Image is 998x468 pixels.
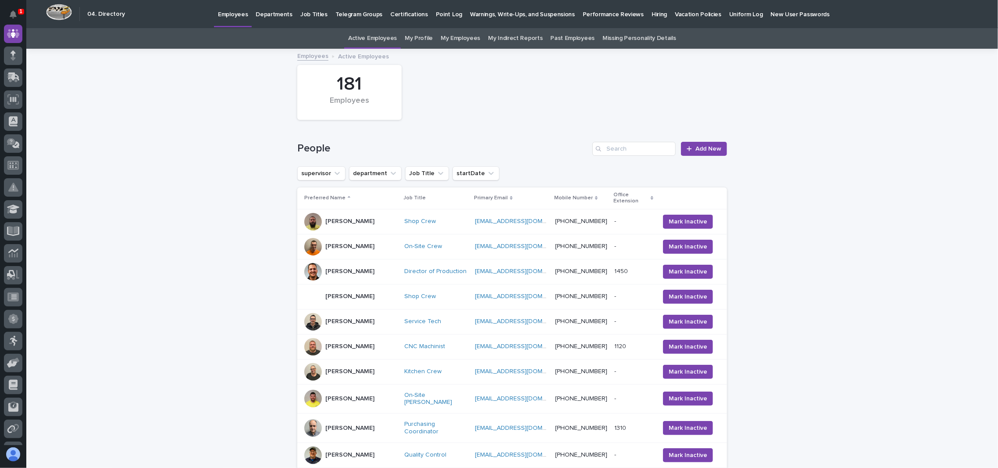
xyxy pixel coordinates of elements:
[325,218,374,225] p: [PERSON_NAME]
[475,243,574,249] a: [EMAIL_ADDRESS][DOMAIN_NAME]
[475,425,574,431] a: [EMAIL_ADDRESS][DOMAIN_NAME]
[297,309,727,334] tr: [PERSON_NAME]Service Tech [EMAIL_ADDRESS][DOMAIN_NAME] [PHONE_NUMBER]-- Mark Inactive
[404,293,436,300] a: Shop Crew
[11,11,22,25] div: Notifications1
[592,142,676,156] input: Search
[663,448,713,462] button: Mark Inactive
[304,193,346,203] p: Preferred Name
[663,365,713,379] button: Mark Inactive
[19,8,22,14] p: 1
[325,343,374,350] p: [PERSON_NAME]
[669,451,707,460] span: Mark Inactive
[555,243,607,249] a: [PHONE_NUMBER]
[325,395,374,403] p: [PERSON_NAME]
[325,243,374,250] p: [PERSON_NAME]
[488,28,542,49] a: My Indirect Reports
[404,392,468,407] a: On-Site [PERSON_NAME]
[475,452,574,458] a: [EMAIL_ADDRESS][DOMAIN_NAME]
[348,28,397,49] a: Active Employees
[555,368,607,374] a: [PHONE_NUMBER]
[4,445,22,464] button: users-avatar
[325,268,374,275] p: [PERSON_NAME]
[475,268,574,274] a: [EMAIL_ADDRESS][DOMAIN_NAME]
[325,425,374,432] p: [PERSON_NAME]
[663,265,713,279] button: Mark Inactive
[475,318,574,324] a: [EMAIL_ADDRESS][DOMAIN_NAME]
[297,209,727,234] tr: [PERSON_NAME]Shop Crew [EMAIL_ADDRESS][DOMAIN_NAME] [PHONE_NUMBER]-- Mark Inactive
[663,392,713,406] button: Mark Inactive
[297,359,727,384] tr: [PERSON_NAME]Kitchen Crew [EMAIL_ADDRESS][DOMAIN_NAME] [PHONE_NUMBER]-- Mark Inactive
[669,317,707,326] span: Mark Inactive
[325,318,374,325] p: [PERSON_NAME]
[614,450,618,459] p: -
[453,166,499,180] button: startDate
[403,193,426,203] p: Job Title
[475,368,574,374] a: [EMAIL_ADDRESS][DOMAIN_NAME]
[614,216,618,225] p: -
[87,11,125,18] h2: 04. Directory
[404,268,467,275] a: Director of Production
[441,28,480,49] a: My Employees
[663,215,713,229] button: Mark Inactive
[297,414,727,443] tr: [PERSON_NAME]Purchasing Coordinator [EMAIL_ADDRESS][DOMAIN_NAME] [PHONE_NUMBER]13101310 Mark Inac...
[297,284,727,309] tr: [PERSON_NAME]Shop Crew [EMAIL_ADDRESS][DOMAIN_NAME] [PHONE_NUMBER]-- Mark Inactive
[555,293,607,299] a: [PHONE_NUMBER]
[669,367,707,376] span: Mark Inactive
[404,421,468,436] a: Purchasing Coordinator
[297,443,727,468] tr: [PERSON_NAME]Quality Control [EMAIL_ADDRESS][DOMAIN_NAME] [PHONE_NUMBER]-- Mark Inactive
[669,292,707,301] span: Mark Inactive
[614,423,628,432] p: 1310
[669,394,707,403] span: Mark Inactive
[614,341,628,350] p: 1120
[297,259,727,284] tr: [PERSON_NAME]Director of Production [EMAIL_ADDRESS][DOMAIN_NAME] [PHONE_NUMBER]14501450 Mark Inac...
[613,190,649,206] p: Office Extension
[325,451,374,459] p: [PERSON_NAME]
[663,290,713,304] button: Mark Inactive
[312,73,387,95] div: 181
[404,243,442,250] a: On-Site Crew
[404,368,442,375] a: Kitchen Crew
[338,51,389,61] p: Active Employees
[602,28,676,49] a: Missing Personality Details
[475,293,574,299] a: [EMAIL_ADDRESS][DOMAIN_NAME]
[297,334,727,359] tr: [PERSON_NAME]CNC Machinist [EMAIL_ADDRESS][DOMAIN_NAME] [PHONE_NUMBER]11201120 Mark Inactive
[555,343,607,349] a: [PHONE_NUMBER]
[669,217,707,226] span: Mark Inactive
[555,218,607,224] a: [PHONE_NUMBER]
[474,193,508,203] p: Primary Email
[405,166,449,180] button: Job Title
[695,146,721,152] span: Add New
[614,266,630,275] p: 1450
[669,424,707,432] span: Mark Inactive
[614,316,618,325] p: -
[4,5,22,24] button: Notifications
[475,343,574,349] a: [EMAIL_ADDRESS][DOMAIN_NAME]
[551,28,595,49] a: Past Employees
[297,142,589,155] h1: People
[554,193,593,203] p: Mobile Number
[555,268,607,274] a: [PHONE_NUMBER]
[312,96,387,115] div: Employees
[669,242,707,251] span: Mark Inactive
[669,267,707,276] span: Mark Inactive
[297,384,727,414] tr: [PERSON_NAME]On-Site [PERSON_NAME] [EMAIL_ADDRESS][DOMAIN_NAME] [PHONE_NUMBER]-- Mark Inactive
[297,50,328,61] a: Employees
[614,291,618,300] p: -
[614,241,618,250] p: -
[663,421,713,435] button: Mark Inactive
[297,166,346,180] button: supervisor
[475,218,574,224] a: [EMAIL_ADDRESS][DOMAIN_NAME]
[405,28,433,49] a: My Profile
[555,396,607,402] a: [PHONE_NUMBER]
[404,218,436,225] a: Shop Crew
[404,343,445,350] a: CNC Machinist
[614,366,618,375] p: -
[663,315,713,329] button: Mark Inactive
[475,396,574,402] a: [EMAIL_ADDRESS][DOMAIN_NAME]
[669,342,707,351] span: Mark Inactive
[46,4,72,20] img: Workspace Logo
[555,425,607,431] a: [PHONE_NUMBER]
[663,240,713,254] button: Mark Inactive
[297,234,727,259] tr: [PERSON_NAME]On-Site Crew [EMAIL_ADDRESS][DOMAIN_NAME] [PHONE_NUMBER]-- Mark Inactive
